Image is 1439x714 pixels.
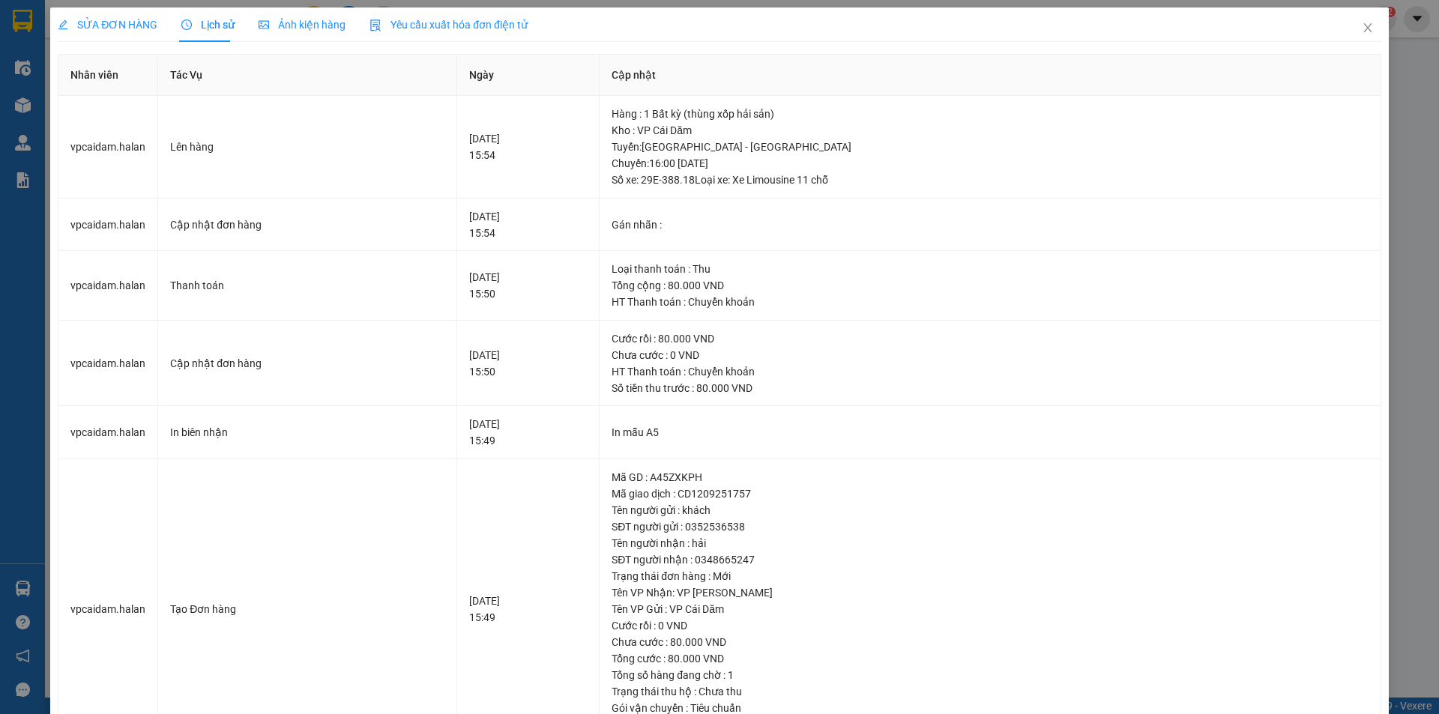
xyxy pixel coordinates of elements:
[469,347,587,380] div: [DATE] 15:50
[369,19,528,31] span: Yêu cầu xuất hóa đơn điện tử
[612,217,1369,233] div: Gán nhãn :
[58,19,157,31] span: SỬA ĐƠN HÀNG
[469,208,587,241] div: [DATE] 15:54
[612,122,1369,139] div: Kho : VP Cái Dăm
[612,518,1369,535] div: SĐT người gửi : 0352536538
[612,683,1369,700] div: Trạng thái thu hộ : Chưa thu
[612,634,1369,650] div: Chưa cước : 80.000 VND
[469,130,587,163] div: [DATE] 15:54
[170,424,444,441] div: In biên nhận
[58,321,158,407] td: vpcaidam.halan
[457,55,600,96] th: Ngày
[612,261,1369,277] div: Loại thanh toán : Thu
[612,277,1369,294] div: Tổng cộng : 80.000 VND
[469,416,587,449] div: [DATE] 15:49
[612,485,1369,502] div: Mã giao dịch : CD1209251757
[170,601,444,617] div: Tạo Đơn hàng
[19,102,178,127] b: GỬI : VP Cái Dăm
[612,551,1369,568] div: SĐT người nhận : 0348665247
[140,37,627,55] li: 271 - [PERSON_NAME] - [GEOGRAPHIC_DATA] - [GEOGRAPHIC_DATA]
[612,584,1369,601] div: Tên VP Nhận: VP [PERSON_NAME]
[612,502,1369,518] div: Tên người gửi : khách
[612,363,1369,380] div: HT Thanh toán : Chuyển khoản
[181,19,192,30] span: clock-circle
[612,424,1369,441] div: In mẫu A5
[612,535,1369,551] div: Tên người nhận : hải
[170,139,444,155] div: Lên hàng
[612,347,1369,363] div: Chưa cước : 0 VND
[58,19,68,30] span: edit
[369,19,381,31] img: icon
[612,469,1369,485] div: Mã GD : A45ZXKPH
[469,593,587,626] div: [DATE] 15:49
[1362,22,1374,34] span: close
[612,294,1369,310] div: HT Thanh toán : Chuyển khoản
[612,106,1369,122] div: Hàng : 1 Bất kỳ (thùng xốp hải sản)
[58,96,158,199] td: vpcaidam.halan
[469,269,587,302] div: [DATE] 15:50
[612,568,1369,584] div: Trạng thái đơn hàng : Mới
[19,19,131,94] img: logo.jpg
[259,19,346,31] span: Ảnh kiện hàng
[58,251,158,321] td: vpcaidam.halan
[612,380,1369,396] div: Số tiền thu trước : 80.000 VND
[612,601,1369,617] div: Tên VP Gửi : VP Cái Dăm
[259,19,269,30] span: picture
[170,217,444,233] div: Cập nhật đơn hàng
[58,55,158,96] th: Nhân viên
[612,139,1369,188] div: Tuyến : [GEOGRAPHIC_DATA] - [GEOGRAPHIC_DATA] Chuyến: 16:00 [DATE] Số xe: 29E-388.18 Loại xe: Xe ...
[170,277,444,294] div: Thanh toán
[600,55,1381,96] th: Cập nhật
[58,406,158,459] td: vpcaidam.halan
[58,199,158,252] td: vpcaidam.halan
[170,355,444,372] div: Cập nhật đơn hàng
[1347,7,1389,49] button: Close
[612,617,1369,634] div: Cước rồi : 0 VND
[612,330,1369,347] div: Cước rồi : 80.000 VND
[158,55,456,96] th: Tác Vụ
[612,667,1369,683] div: Tổng số hàng đang chờ : 1
[612,650,1369,667] div: Tổng cước : 80.000 VND
[181,19,235,31] span: Lịch sử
